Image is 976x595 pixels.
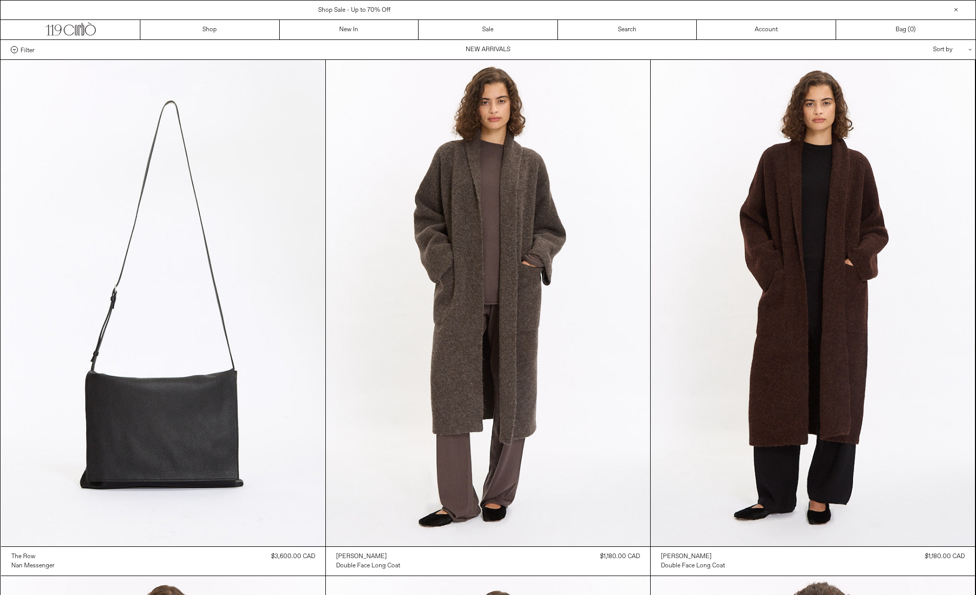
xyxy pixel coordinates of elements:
div: Double Face Long Coat [661,562,725,570]
div: [PERSON_NAME] [336,552,387,561]
a: Nan Messenger [11,561,54,570]
img: Lauren Manoogian Double Face Long Coat in merlot [651,60,975,546]
a: Double Face Long Coat [661,561,725,570]
a: Double Face Long Coat [336,561,400,570]
a: Shop Sale - Up to 70% Off [318,6,390,14]
div: $1,180.00 CAD [925,552,965,561]
div: Double Face Long Coat [336,562,400,570]
div: Sort by [873,40,965,59]
div: $1,180.00 CAD [600,552,640,561]
div: [PERSON_NAME] [661,552,712,561]
div: $3,600.00 CAD [271,552,315,561]
span: ) [910,25,916,34]
a: Search [558,20,697,39]
img: Lauren Manoogian Double Face Long Coat in grey taupe [326,60,650,546]
div: The Row [11,552,35,561]
div: Nan Messenger [11,562,54,570]
a: Shop [140,20,280,39]
a: [PERSON_NAME] [336,552,400,561]
a: Bag () [836,20,975,39]
img: The Row Nan Messenger Bag [1,60,325,546]
span: 0 [910,26,913,34]
a: New In [280,20,419,39]
a: The Row [11,552,54,561]
a: Sale [419,20,558,39]
a: Account [697,20,836,39]
a: [PERSON_NAME] [661,552,725,561]
span: Filter [20,46,34,53]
